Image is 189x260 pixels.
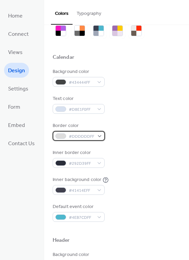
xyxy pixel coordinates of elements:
a: Design [4,63,29,78]
div: Inner border color [53,149,103,156]
span: #DDDDDDFF [69,133,94,140]
span: Settings [8,84,28,95]
div: Background color [53,251,103,258]
span: #292D39FF [69,160,94,167]
a: Form [4,99,24,114]
span: Connect [8,29,29,40]
span: Views [8,47,23,58]
span: #434444FF [69,79,94,86]
span: #41414EFF [69,187,94,194]
span: Contact Us [8,138,35,149]
a: Connect [4,26,33,41]
span: Home [8,11,23,22]
div: Header [53,237,70,244]
div: Border color [53,122,104,129]
div: Calendar [53,54,74,61]
div: Inner background color [53,176,101,183]
a: Settings [4,81,32,96]
div: Text color [53,95,103,102]
a: Contact Us [4,136,39,151]
a: Embed [4,118,29,132]
span: Form [8,102,20,113]
div: Default event color [53,203,103,210]
span: #4EB7CDFF [69,214,94,221]
span: Embed [8,120,25,131]
div: Background color [53,68,103,75]
span: #D8E1F0FF [69,106,94,113]
a: Home [4,8,27,23]
span: Design [8,66,25,76]
a: Views [4,45,27,59]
